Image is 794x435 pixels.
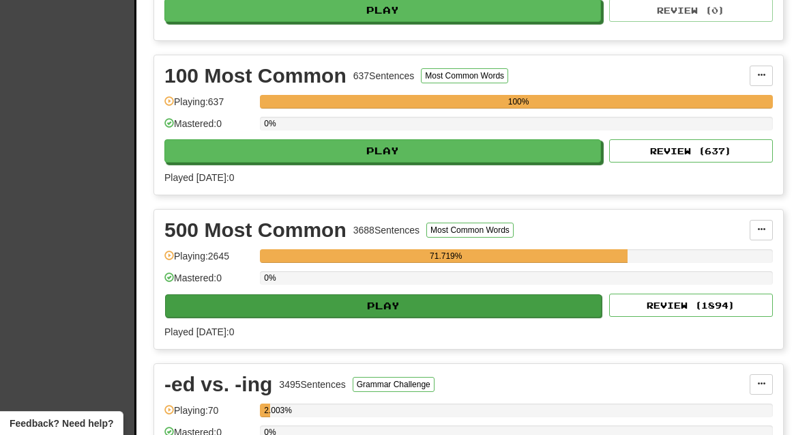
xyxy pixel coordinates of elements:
div: Mastered: 0 [164,117,253,139]
button: Review (637) [609,139,773,163]
div: 100 Most Common [164,66,347,86]
div: 500 Most Common [164,220,347,240]
div: Playing: 2645 [164,249,253,272]
span: Open feedback widget [10,417,113,430]
div: -ed vs. -ing [164,374,272,395]
div: 3688 Sentences [353,223,420,237]
span: Played [DATE]: 0 [164,172,234,183]
button: Review (1894) [609,294,773,317]
div: Playing: 70 [164,404,253,426]
button: Most Common Words [421,68,508,83]
button: Grammar Challenge [353,377,435,392]
div: 2.003% [264,404,270,417]
span: Played [DATE]: 0 [164,326,234,337]
div: 100% [264,95,773,109]
button: Play [165,294,602,318]
div: 637 Sentences [353,69,415,83]
div: Playing: 637 [164,95,253,117]
div: 71.719% [264,249,628,263]
button: Play [164,139,601,163]
button: Most Common Words [426,223,514,238]
div: Mastered: 0 [164,271,253,294]
div: 3495 Sentences [279,378,345,391]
